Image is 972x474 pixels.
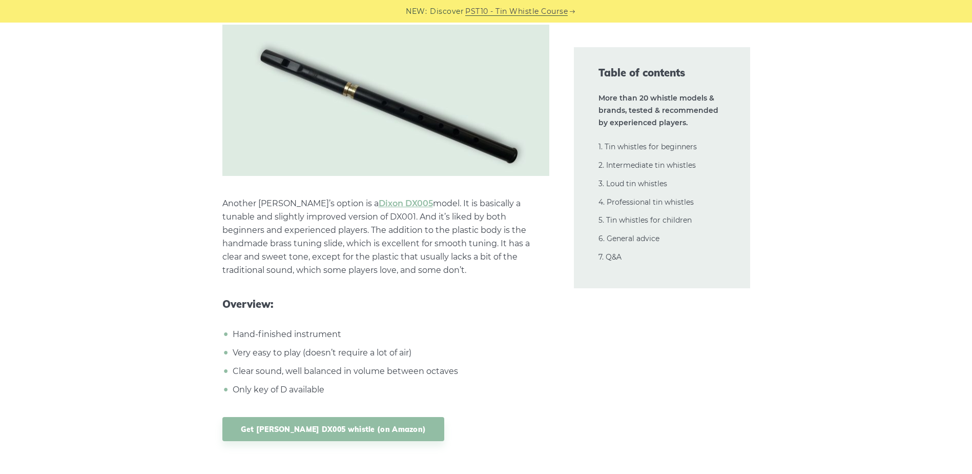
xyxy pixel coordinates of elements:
[598,215,692,225] a: 5. Tin whistles for children
[222,298,549,310] span: Overview:
[379,199,433,208] a: Dixon DX005
[222,25,549,176] img: Tony Dixon DX005 Tin Whistle
[230,346,549,360] li: Very easy to play (doesn’t require a lot of air)
[222,417,445,441] a: Get [PERSON_NAME] DX005 whistle (on Amazon)
[598,93,718,127] strong: More than 20 whistle models & brands, tested & recommended by experienced players.
[598,252,622,262] a: 7. Q&A
[598,234,659,243] a: 6. General advice
[222,197,549,277] p: Another [PERSON_NAME]’s option is a model. It is basically a tunable and slightly improved versio...
[230,365,549,378] li: Clear sound, well balanced in volume between octaves
[465,6,568,17] a: PST10 - Tin Whistle Course
[598,66,726,80] span: Table of contents
[406,6,427,17] span: NEW:
[598,161,696,170] a: 2. Intermediate tin whistles
[598,142,697,151] a: 1. Tin whistles for beginners
[598,179,667,188] a: 3. Loud tin whistles
[230,383,549,397] li: Only key of D available
[430,6,464,17] span: Discover
[230,328,549,341] li: Hand-finished instrument
[598,197,694,207] a: 4. Professional tin whistles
